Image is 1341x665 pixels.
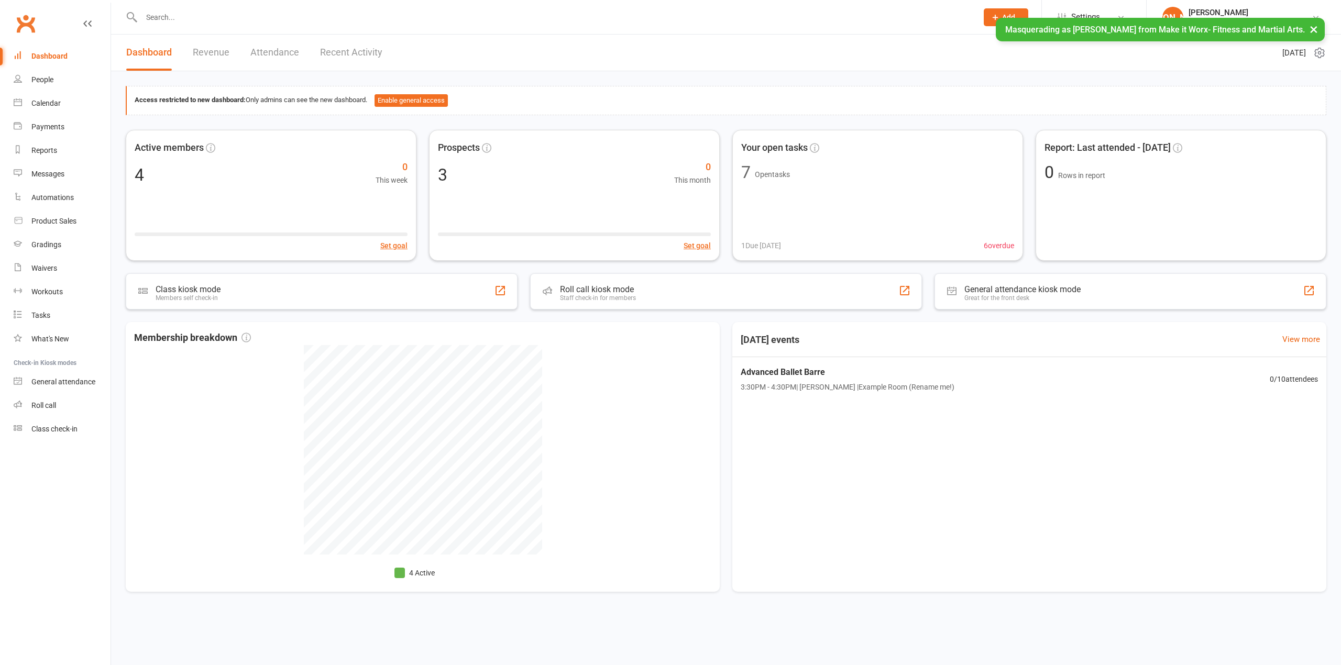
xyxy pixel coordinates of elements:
div: Roll call [31,401,56,409]
div: Only admins can see the new dashboard. [135,94,1318,107]
span: This month [674,174,711,186]
a: Class kiosk mode [14,417,111,441]
a: Product Sales [14,209,111,233]
div: General attendance [31,378,95,386]
button: × [1304,18,1323,40]
div: General attendance kiosk mode [964,284,1081,294]
div: Great for the front desk [964,294,1081,302]
span: Add [1002,13,1015,21]
a: Revenue [193,35,229,71]
span: Advanced Ballet Barre [741,365,954,379]
a: What's New [14,327,111,351]
a: Payments [14,115,111,139]
a: Automations [14,186,111,209]
a: Roll call [14,394,111,417]
a: Calendar [14,92,111,115]
button: Set goal [380,240,408,251]
div: Payments [31,123,64,131]
div: [PERSON_NAME] [1189,8,1312,17]
button: Add [984,8,1028,26]
div: 4 [135,167,144,183]
a: People [14,68,111,92]
a: Tasks [14,304,111,327]
span: Open tasks [755,170,790,179]
span: Settings [1071,5,1100,29]
li: 4 Active [394,567,435,579]
div: Staff check-in for members [560,294,636,302]
div: Reports [31,146,57,154]
span: Rows in report [1058,171,1105,180]
a: General attendance kiosk mode [14,370,111,394]
div: Make it Worx- Fitness and Martial Arts [1189,17,1312,27]
div: Product Sales [31,217,76,225]
span: 1 Due [DATE] [741,240,781,251]
a: Workouts [14,280,111,304]
div: What's New [31,335,69,343]
div: Messages [31,170,64,178]
a: Gradings [14,233,111,257]
span: 6 overdue [984,240,1014,251]
div: Class kiosk mode [156,284,221,294]
div: [PERSON_NAME] [1162,7,1183,28]
span: 0 [674,160,711,175]
div: Class check-in [31,425,78,433]
span: 0 [1045,162,1058,182]
a: Recent Activity [320,35,382,71]
div: Roll call kiosk mode [560,284,636,294]
span: Your open tasks [741,140,808,156]
span: Report: Last attended - [DATE] [1045,140,1171,156]
a: View more [1282,333,1320,346]
a: Dashboard [14,45,111,68]
div: People [31,75,53,84]
span: Masquerading as [PERSON_NAME] from Make it Worx- Fitness and Martial Arts. [1005,25,1305,35]
span: This week [376,174,408,186]
div: 7 [741,164,751,181]
strong: Access restricted to new dashboard: [135,96,246,104]
span: 3:30PM - 4:30PM | [PERSON_NAME] | Example Room (Rename me!) [741,381,954,393]
div: Members self check-in [156,294,221,302]
input: Search... [138,10,970,25]
span: 0 [376,160,408,175]
a: Clubworx [13,10,39,37]
span: Active members [135,140,204,156]
div: Tasks [31,311,50,319]
div: Gradings [31,240,61,249]
button: Set goal [684,240,711,251]
span: Prospects [438,140,480,156]
div: Waivers [31,264,57,272]
button: Enable general access [375,94,448,107]
span: Membership breakdown [134,330,251,346]
span: [DATE] [1282,47,1306,59]
a: Dashboard [126,35,172,71]
h3: [DATE] events [732,330,808,349]
div: Automations [31,193,74,202]
span: 0 / 10 attendees [1270,373,1318,385]
div: Workouts [31,287,63,296]
a: Waivers [14,257,111,280]
a: Messages [14,162,111,186]
a: Attendance [250,35,299,71]
div: Dashboard [31,52,68,60]
div: Calendar [31,99,61,107]
a: Reports [14,139,111,162]
div: 3 [438,167,447,183]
